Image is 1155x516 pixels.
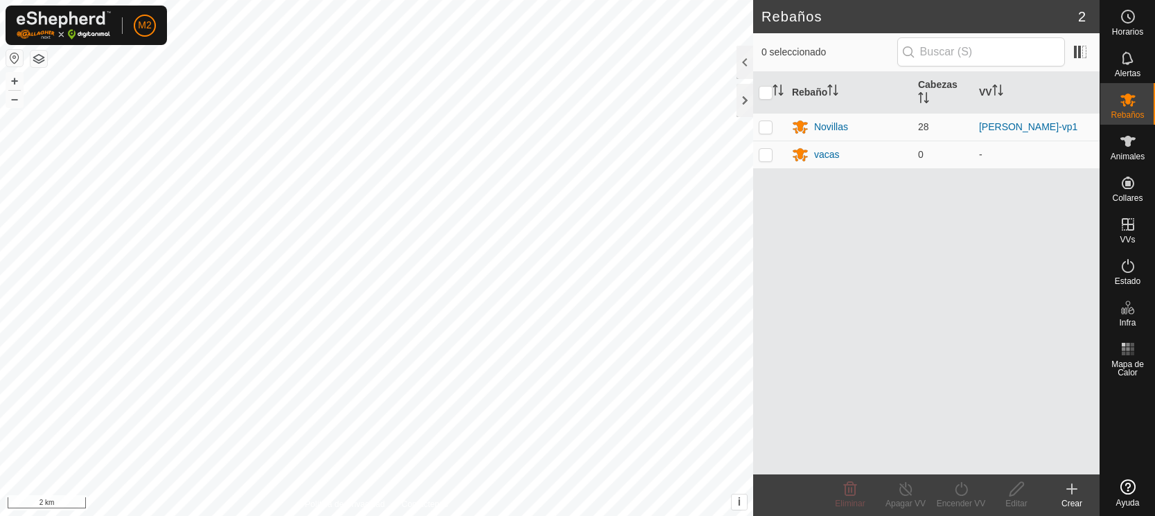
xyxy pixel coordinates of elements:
button: – [6,91,23,107]
span: 0 seleccionado [761,45,897,60]
span: i [738,496,741,508]
div: Apagar VV [878,497,933,510]
span: M2 [138,18,151,33]
p-sorticon: Activar para ordenar [827,87,838,98]
a: Ayuda [1100,474,1155,513]
span: 28 [918,121,929,132]
button: + [6,73,23,89]
a: Contáctenos [401,498,448,510]
div: Editar [989,497,1044,510]
a: Política de Privacidad [305,498,385,510]
span: Alertas [1115,69,1140,78]
a: [PERSON_NAME]-vp1 [979,121,1077,132]
span: 2 [1078,6,1086,27]
span: Animales [1111,152,1145,161]
th: VV [973,72,1100,114]
span: Horarios [1112,28,1143,36]
p-sorticon: Activar para ordenar [773,87,784,98]
span: Ayuda [1116,499,1140,507]
td: - [973,141,1100,168]
input: Buscar (S) [897,37,1065,66]
p-sorticon: Activar para ordenar [992,87,1003,98]
button: Restablecer Mapa [6,50,23,66]
div: Novillas [814,120,848,134]
span: Infra [1119,319,1136,327]
span: Rebaños [1111,111,1144,119]
span: VVs [1120,235,1135,244]
div: Encender VV [933,497,989,510]
span: 0 [918,149,924,160]
div: Crear [1044,497,1100,510]
span: Mapa de Calor [1104,360,1152,377]
th: Cabezas [912,72,973,114]
img: Logo Gallagher [17,11,111,39]
th: Rebaño [786,72,912,114]
h2: Rebaños [761,8,1078,25]
div: vacas [814,148,840,162]
button: Capas del Mapa [30,51,47,67]
span: Collares [1112,194,1143,202]
span: Eliminar [835,499,865,508]
span: Estado [1115,277,1140,285]
p-sorticon: Activar para ordenar [918,94,929,105]
button: i [732,495,747,510]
